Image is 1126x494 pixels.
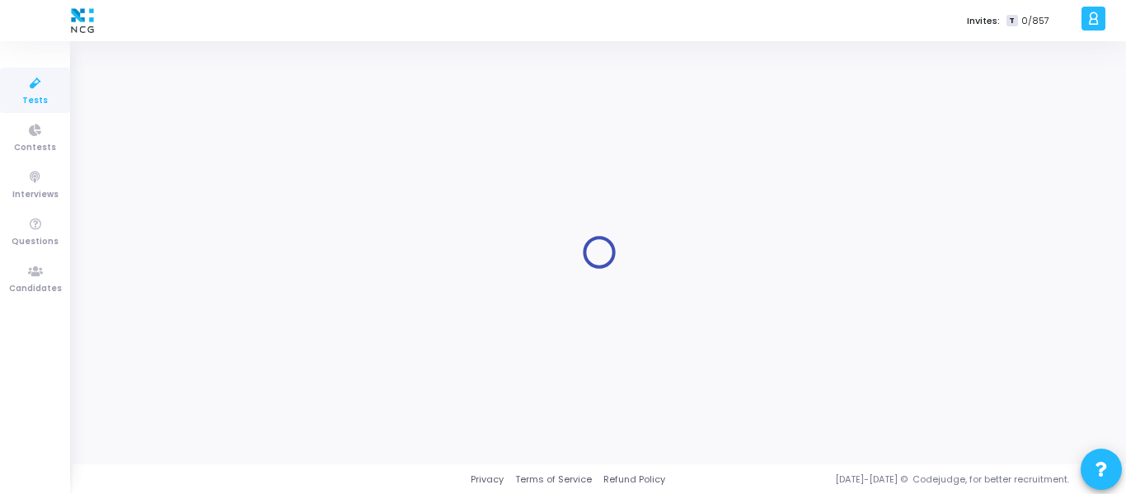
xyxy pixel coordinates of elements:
[1021,14,1049,28] span: 0/857
[515,473,592,487] a: Terms of Service
[1006,15,1017,27] span: T
[67,4,98,37] img: logo
[9,282,62,296] span: Candidates
[665,473,1105,487] div: [DATE]-[DATE] © Codejudge, for better recruitment.
[12,188,59,202] span: Interviews
[14,141,56,155] span: Contests
[22,94,48,108] span: Tests
[967,14,1000,28] label: Invites:
[12,235,59,249] span: Questions
[603,473,665,487] a: Refund Policy
[471,473,504,487] a: Privacy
